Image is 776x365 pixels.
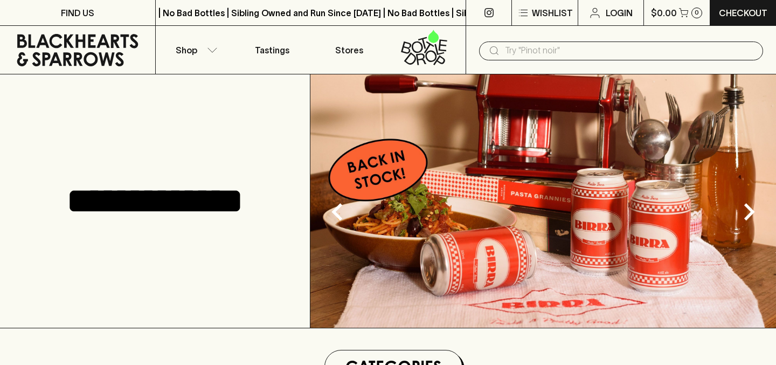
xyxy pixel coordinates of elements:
[505,42,754,59] input: Try "Pinot noir"
[311,26,389,74] a: Stores
[316,190,359,233] button: Previous
[176,44,197,57] p: Shop
[532,6,573,19] p: Wishlist
[719,6,767,19] p: Checkout
[255,44,289,57] p: Tastings
[156,26,233,74] button: Shop
[233,26,311,74] a: Tastings
[61,6,94,19] p: FIND US
[310,74,776,328] img: optimise
[606,6,633,19] p: Login
[695,10,699,16] p: 0
[335,44,363,57] p: Stores
[727,190,771,233] button: Next
[651,6,677,19] p: $0.00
